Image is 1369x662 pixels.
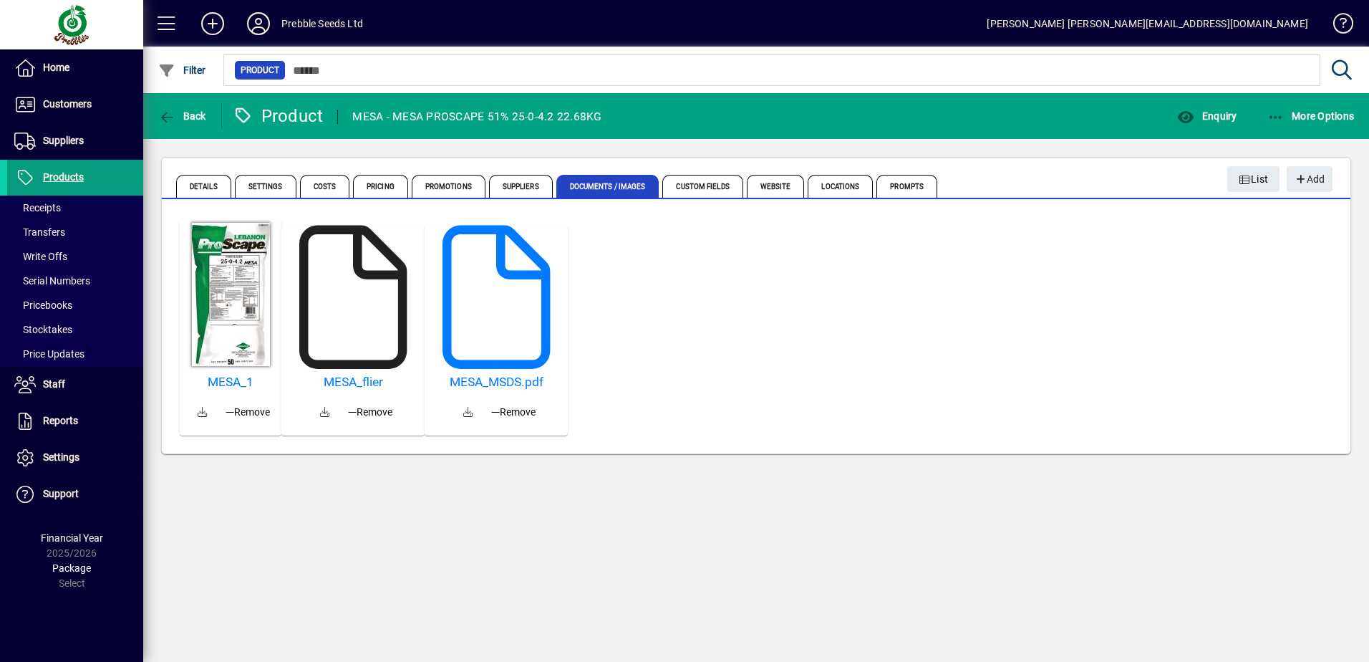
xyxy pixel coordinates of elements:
span: Reports [43,415,78,426]
span: Price Updates [14,348,84,360]
a: MESA_1 [185,375,276,390]
span: Customers [43,98,92,110]
span: Website [747,175,805,198]
span: List [1239,168,1269,191]
button: Filter [155,57,210,83]
span: Filter [158,64,206,76]
div: MESA - MESA PROSCAPE 51% 25-0-4.2 22.68KG [352,105,601,128]
a: Knowledge Base [1322,3,1351,49]
a: Home [7,50,143,86]
span: Locations [808,175,873,198]
a: Support [7,476,143,512]
span: Remove [226,405,270,420]
span: Back [158,110,206,122]
button: Add [190,11,236,37]
div: Prebble Seeds Ltd [281,12,363,35]
a: Download [185,395,220,430]
span: Prompts [876,175,937,198]
a: Pricebooks [7,293,143,317]
span: Enquiry [1177,110,1237,122]
a: Price Updates [7,342,143,366]
span: Product [241,63,279,77]
a: MESA_MSDS.pdf [430,375,562,390]
span: Pricebooks [14,299,72,311]
span: Custom Fields [662,175,742,198]
a: Reports [7,403,143,439]
span: More Options [1267,110,1355,122]
a: MESA_flier [287,375,419,390]
button: Remove [220,399,276,425]
a: Customers [7,87,143,123]
button: Enquiry [1174,103,1240,129]
button: Remove [485,399,541,425]
span: Settings [235,175,296,198]
span: Transfers [14,226,65,238]
button: Add [1287,166,1332,192]
a: Write Offs [7,244,143,269]
span: Documents / Images [556,175,659,198]
span: Write Offs [14,251,67,262]
span: Suppliers [489,175,553,198]
span: Staff [43,378,65,390]
a: Transfers [7,220,143,244]
span: Add [1294,168,1325,191]
span: Costs [300,175,350,198]
a: Receipts [7,196,143,220]
div: Product [233,105,324,128]
a: Settings [7,440,143,476]
button: List [1227,166,1280,192]
span: Remove [491,405,536,420]
a: Suppliers [7,123,143,159]
div: [PERSON_NAME] [PERSON_NAME][EMAIL_ADDRESS][DOMAIN_NAME] [987,12,1308,35]
button: Back [155,103,210,129]
app-page-header-button: Back [143,103,222,129]
span: Settings [43,451,79,463]
button: Remove [342,399,398,425]
span: Serial Numbers [14,275,90,287]
span: Stocktakes [14,324,72,335]
a: Serial Numbers [7,269,143,293]
span: Products [43,171,84,183]
a: Download [451,395,485,430]
span: Suppliers [43,135,84,146]
span: Home [43,62,69,73]
button: Profile [236,11,281,37]
span: Remove [348,405,392,420]
span: Promotions [412,175,485,198]
span: Package [52,562,91,574]
span: Pricing [353,175,408,198]
a: Download [308,395,342,430]
a: Stocktakes [7,317,143,342]
span: Details [176,175,231,198]
span: Receipts [14,202,61,214]
a: Staff [7,367,143,403]
button: More Options [1264,103,1358,129]
span: Financial Year [41,532,103,544]
span: Support [43,488,79,499]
